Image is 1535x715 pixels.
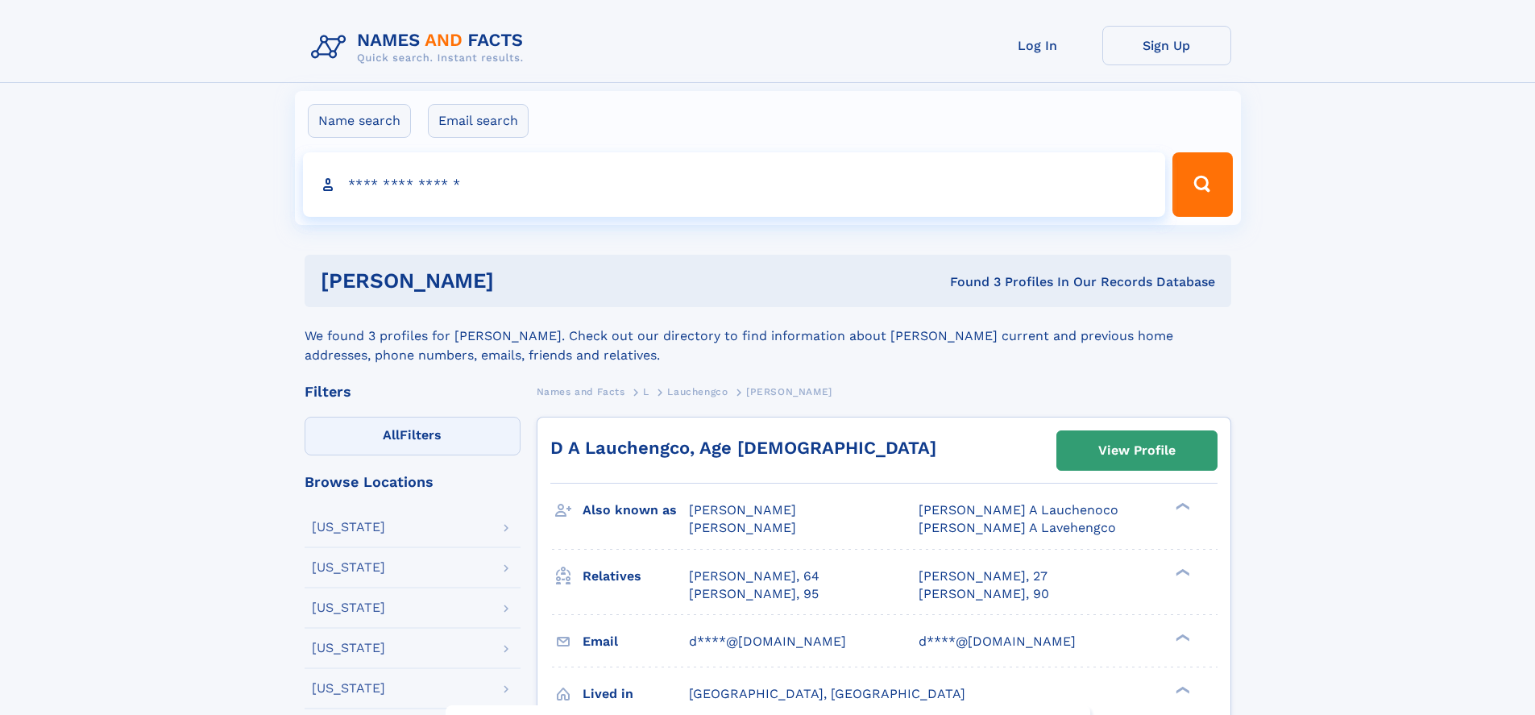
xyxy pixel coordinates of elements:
span: L [643,386,649,397]
a: [PERSON_NAME], 90 [919,585,1049,603]
h3: Also known as [583,497,689,524]
div: ❯ [1172,567,1191,577]
label: Email search [428,104,529,138]
a: Log In [973,26,1102,65]
a: Lauchengco [667,381,728,401]
span: [PERSON_NAME] A Lauchenoco [919,502,1118,518]
div: [US_STATE] [312,521,385,534]
span: [PERSON_NAME] A Lavehengco [919,520,1116,535]
span: [PERSON_NAME] [689,502,796,518]
div: ❯ [1172,632,1191,642]
div: [US_STATE] [312,642,385,655]
h3: Relatives [583,563,689,590]
div: We found 3 profiles for [PERSON_NAME]. Check out our directory to find information about [PERSON_... [305,307,1231,365]
a: [PERSON_NAME], 27 [919,567,1048,585]
h3: Email [583,628,689,655]
span: [PERSON_NAME] [689,520,796,535]
label: Name search [308,104,411,138]
div: [US_STATE] [312,682,385,695]
a: D A Lauchengco, Age [DEMOGRAPHIC_DATA] [550,438,936,458]
h3: Lived in [583,680,689,708]
div: View Profile [1098,432,1176,469]
a: Names and Facts [537,381,625,401]
button: Search Button [1172,152,1232,217]
span: [GEOGRAPHIC_DATA], [GEOGRAPHIC_DATA] [689,686,965,701]
span: All [383,427,400,443]
div: Filters [305,385,521,399]
div: ❯ [1172,501,1191,512]
a: [PERSON_NAME], 95 [689,585,819,603]
div: ❯ [1172,684,1191,695]
div: [US_STATE] [312,561,385,574]
span: [PERSON_NAME] [746,386,832,397]
a: View Profile [1057,431,1217,470]
div: Found 3 Profiles In Our Records Database [722,273,1215,291]
div: Browse Locations [305,475,521,489]
a: L [643,381,649,401]
a: [PERSON_NAME], 64 [689,567,819,585]
span: Lauchengco [667,386,728,397]
div: [US_STATE] [312,601,385,614]
a: Sign Up [1102,26,1231,65]
input: search input [303,152,1166,217]
h1: [PERSON_NAME] [321,271,722,291]
label: Filters [305,417,521,455]
img: Logo Names and Facts [305,26,537,69]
